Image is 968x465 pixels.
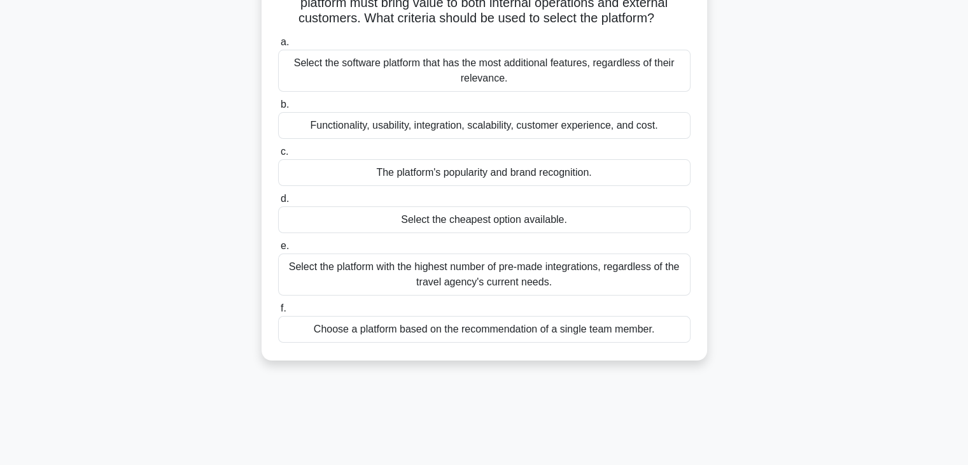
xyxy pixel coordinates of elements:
span: b. [281,99,289,110]
div: Functionality, usability, integration, scalability, customer experience, and cost. [278,112,691,139]
span: f. [281,303,286,313]
span: a. [281,36,289,47]
div: Select the software platform that has the most additional features, regardless of their relevance. [278,50,691,92]
div: The platform's popularity and brand recognition. [278,159,691,186]
div: Select the cheapest option available. [278,206,691,233]
span: e. [281,240,289,251]
span: c. [281,146,288,157]
div: Choose a platform based on the recommendation of a single team member. [278,316,691,343]
div: Select the platform with the highest number of pre-made integrations, regardless of the travel ag... [278,254,691,296]
span: d. [281,193,289,204]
